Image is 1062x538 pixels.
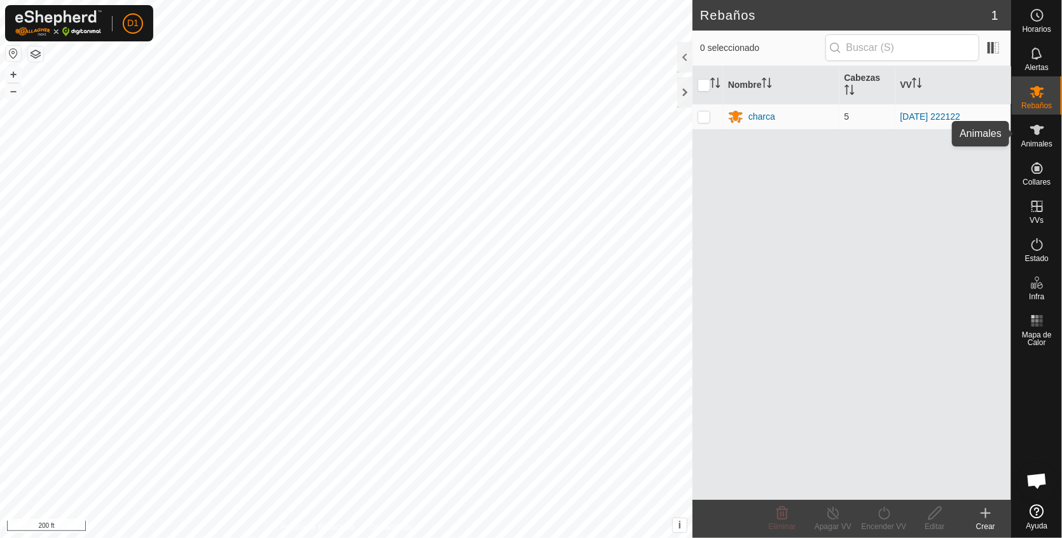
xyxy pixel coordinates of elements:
[900,111,961,122] a: [DATE] 222122
[6,83,21,99] button: –
[912,80,922,90] p-sorticon: Activar para ordenar
[280,521,354,533] a: Política de Privacidad
[673,518,687,532] button: i
[762,80,772,90] p-sorticon: Activar para ordenar
[845,111,850,122] span: 5
[1018,462,1056,500] a: Chat abierto
[1023,25,1051,33] span: Horarios
[1025,64,1049,71] span: Alertas
[369,521,412,533] a: Contáctenos
[127,17,139,30] span: D1
[768,522,796,531] span: Eliminar
[6,46,21,61] button: Restablecer Mapa
[700,41,825,55] span: 0 seleccionado
[991,6,998,25] span: 1
[1015,331,1059,346] span: Mapa de Calor
[748,110,775,124] div: charca
[1026,522,1048,530] span: Ayuda
[6,67,21,82] button: +
[895,66,1012,104] th: VV
[28,46,43,62] button: Capas del Mapa
[710,80,721,90] p-sorticon: Activar para ordenar
[1012,499,1062,535] a: Ayuda
[859,521,909,532] div: Encender VV
[960,521,1011,532] div: Crear
[1030,216,1044,224] span: VVs
[1023,178,1051,186] span: Collares
[723,66,839,104] th: Nombre
[1021,140,1052,148] span: Animales
[1021,102,1052,110] span: Rebaños
[839,66,895,104] th: Cabezas
[700,8,991,23] h2: Rebaños
[1025,255,1049,262] span: Estado
[845,87,855,97] p-sorticon: Activar para ordenar
[15,10,102,36] img: Logo Gallagher
[1029,293,1044,301] span: Infra
[909,521,960,532] div: Editar
[679,520,681,530] span: i
[825,34,979,61] input: Buscar (S)
[808,521,859,532] div: Apagar VV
